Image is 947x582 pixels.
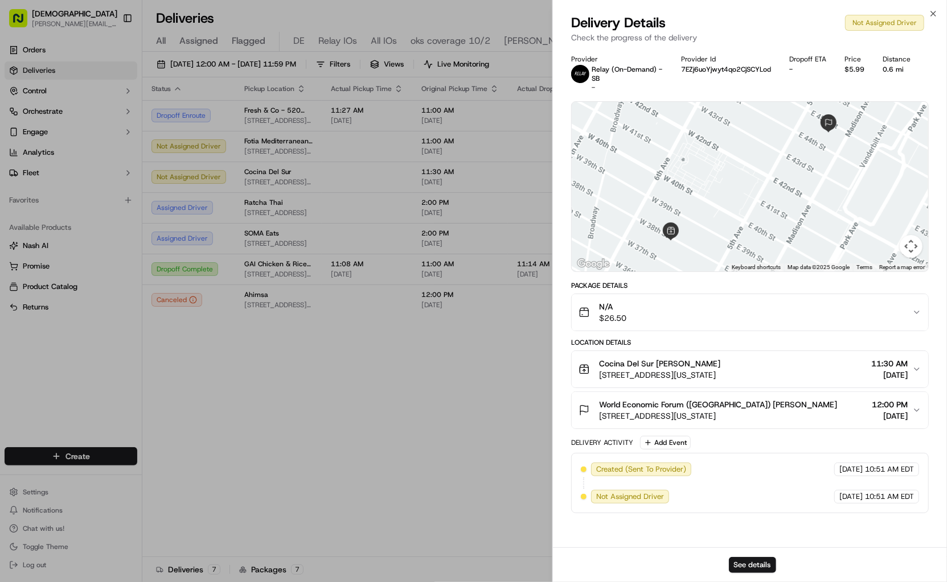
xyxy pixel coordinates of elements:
button: Add Event [640,436,691,449]
span: Map data ©2025 Google [788,264,850,270]
div: Delivery Activity [571,438,633,447]
span: $26.50 [599,312,626,324]
div: - [789,65,826,74]
a: Report a map error [879,264,925,270]
img: 1736555255976-a54dd68f-1ca7-489b-9aae-adbdc363a1c4 [11,108,32,129]
img: relay_logo_black.png [571,65,589,83]
span: [DATE] [872,410,908,422]
div: Provider Id [681,55,771,64]
button: World Economic Forum ([GEOGRAPHIC_DATA]) [PERSON_NAME][STREET_ADDRESS][US_STATE]12:00 PM[DATE] [572,392,928,428]
span: 12:00 PM [872,399,908,410]
div: 💻 [96,166,105,175]
img: Nash [11,11,34,34]
p: Welcome 👋 [11,45,207,63]
span: API Documentation [108,164,183,176]
div: Location Details [571,338,929,347]
div: 📗 [11,166,21,175]
button: Start new chat [194,112,207,125]
a: 📗Knowledge Base [7,160,92,180]
span: 10:51 AM EDT [865,464,914,474]
div: Distance [883,55,911,64]
span: [STREET_ADDRESS][US_STATE] [599,410,837,422]
span: Pylon [113,192,138,201]
span: [DATE] [871,369,908,381]
p: Relay (On-Demand) - SB [592,65,663,83]
div: Price [844,55,864,64]
span: Knowledge Base [23,164,87,176]
a: 💻API Documentation [92,160,187,180]
span: N/A [599,301,626,312]
a: Open this area in Google Maps (opens a new window) [575,257,612,271]
button: Map camera controls [900,235,923,258]
div: Package Details [571,281,929,290]
span: 10:51 AM EDT [865,492,914,502]
div: Provider [571,55,663,64]
a: Terms (opens in new tab) [856,264,872,270]
span: 11:30 AM [871,358,908,369]
button: See details [729,557,776,573]
a: Powered byPylon [80,192,138,201]
div: $5.99 [844,65,864,74]
p: Check the progress of the delivery [571,32,929,43]
span: World Economic Forum ([GEOGRAPHIC_DATA]) [PERSON_NAME] [599,399,837,410]
span: [DATE] [839,464,863,474]
div: Dropoff ETA [789,55,826,64]
div: We're available if you need us! [39,119,144,129]
span: [DATE] [839,492,863,502]
input: Got a question? Start typing here... [30,73,205,85]
span: [STREET_ADDRESS][US_STATE] [599,369,720,381]
span: Delivery Details [571,14,666,32]
button: Keyboard shortcuts [732,263,781,271]
button: N/A$26.50 [572,294,928,331]
span: Cocina Del Sur [PERSON_NAME] [599,358,720,369]
span: - [592,83,595,92]
span: Created (Sent To Provider) [596,464,686,474]
span: Not Assigned Driver [596,492,664,502]
div: 0.6 mi [883,65,911,74]
img: Google [575,257,612,271]
button: Cocina Del Sur [PERSON_NAME][STREET_ADDRESS][US_STATE]11:30 AM[DATE] [572,351,928,387]
button: 7EZj6uoYjwyt4qo2CjSCYLod [681,65,771,74]
div: Start new chat [39,108,187,119]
